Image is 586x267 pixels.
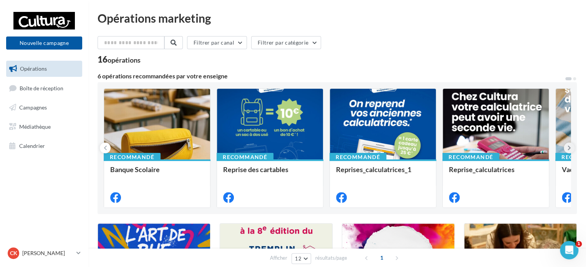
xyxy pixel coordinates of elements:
[315,254,347,262] span: résultats/page
[336,165,411,174] span: Reprises_calculatrices_1
[22,249,73,257] p: [PERSON_NAME]
[560,241,578,259] iframe: Intercom live chat
[5,100,84,116] a: Campagnes
[5,61,84,77] a: Opérations
[251,36,321,49] button: Filtrer par catégorie
[10,249,17,257] span: CK
[187,36,247,49] button: Filtrer par canal
[5,80,84,96] a: Boîte de réception
[270,254,287,262] span: Afficher
[98,73,564,79] div: 6 opérations recommandées par votre enseigne
[576,241,582,247] span: 1
[291,253,311,264] button: 12
[5,119,84,135] a: Médiathèque
[442,153,499,161] div: Recommandé
[223,165,288,174] span: Reprise des cartables
[295,255,301,262] span: 12
[19,142,45,149] span: Calendrier
[449,165,515,174] span: Reprise_calculatrices
[6,246,82,260] a: CK [PERSON_NAME]
[20,85,63,91] span: Boîte de réception
[217,153,273,161] div: Recommandé
[19,104,47,111] span: Campagnes
[104,153,161,161] div: Recommandé
[329,153,386,161] div: Recommandé
[98,55,141,64] div: 16
[108,56,141,63] div: opérations
[376,252,388,264] span: 1
[5,138,84,154] a: Calendrier
[98,12,577,24] div: Opérations marketing
[110,165,160,174] span: Banque Scolaire
[19,123,51,130] span: Médiathèque
[6,36,82,50] button: Nouvelle campagne
[20,65,47,72] span: Opérations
